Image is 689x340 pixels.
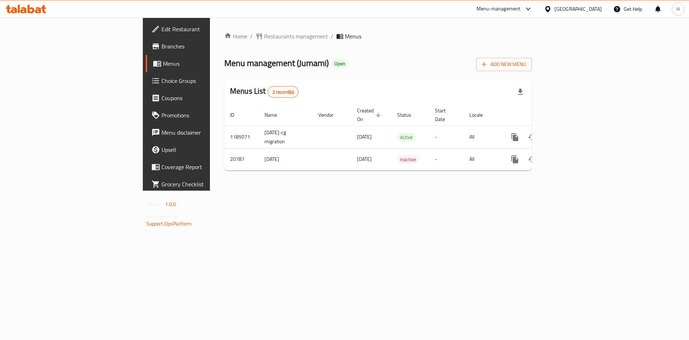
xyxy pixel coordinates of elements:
[397,155,419,164] span: Inactive
[224,32,532,41] nav: breadcrumb
[165,200,176,209] span: 1.0.0
[146,72,258,89] a: Choice Groups
[264,32,328,41] span: Restaurants management
[146,141,258,158] a: Upsell
[146,89,258,107] a: Coupons
[161,111,252,120] span: Promotions
[477,5,521,13] div: Menu-management
[230,86,299,98] h2: Menus List
[146,107,258,124] a: Promotions
[161,76,252,85] span: Choice Groups
[163,59,252,68] span: Menus
[161,180,252,188] span: Grocery Checklist
[161,163,252,171] span: Coverage Report
[318,111,343,119] span: Vendor
[146,20,258,38] a: Edit Restaurant
[357,132,372,141] span: [DATE]
[146,176,258,193] a: Grocery Checklist
[268,86,299,98] div: Total records count
[482,60,526,69] span: Add New Menu
[146,219,192,228] a: Support.OpsPlatform
[146,212,179,221] span: Get support on:
[161,25,252,33] span: Edit Restaurant
[161,145,252,154] span: Upsell
[161,94,252,102] span: Coupons
[464,148,501,170] td: All
[524,129,541,146] button: Change Status
[332,61,348,67] span: Open
[224,55,329,71] span: Menu management ( Jumami )
[264,111,286,119] span: Name
[146,200,164,209] span: Version:
[554,5,602,13] div: [GEOGRAPHIC_DATA]
[268,89,299,96] span: 2 record(s)
[146,55,258,72] a: Menus
[259,148,313,170] td: [DATE]
[501,104,581,126] th: Actions
[230,111,244,119] span: ID
[146,158,258,176] a: Coverage Report
[345,32,361,41] span: Menus
[524,151,541,168] button: Change Status
[357,106,383,124] span: Created On
[224,104,581,171] table: enhanced table
[331,32,333,41] li: /
[161,128,252,137] span: Menu disclaimer
[469,111,492,119] span: Locale
[506,129,524,146] button: more
[256,32,328,41] a: Restaurants management
[332,60,348,68] div: Open
[464,126,501,148] td: All
[512,83,529,101] div: Export file
[259,126,313,148] td: [DATE]-cg migration
[676,5,680,13] span: H
[435,106,455,124] span: Start Date
[429,148,464,170] td: -
[476,58,532,71] button: Add New Menu
[146,124,258,141] a: Menu disclaimer
[161,42,252,51] span: Branches
[397,133,416,141] span: Active
[146,38,258,55] a: Branches
[506,151,524,168] button: more
[429,126,464,148] td: -
[357,154,372,164] span: [DATE]
[397,111,421,119] span: Status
